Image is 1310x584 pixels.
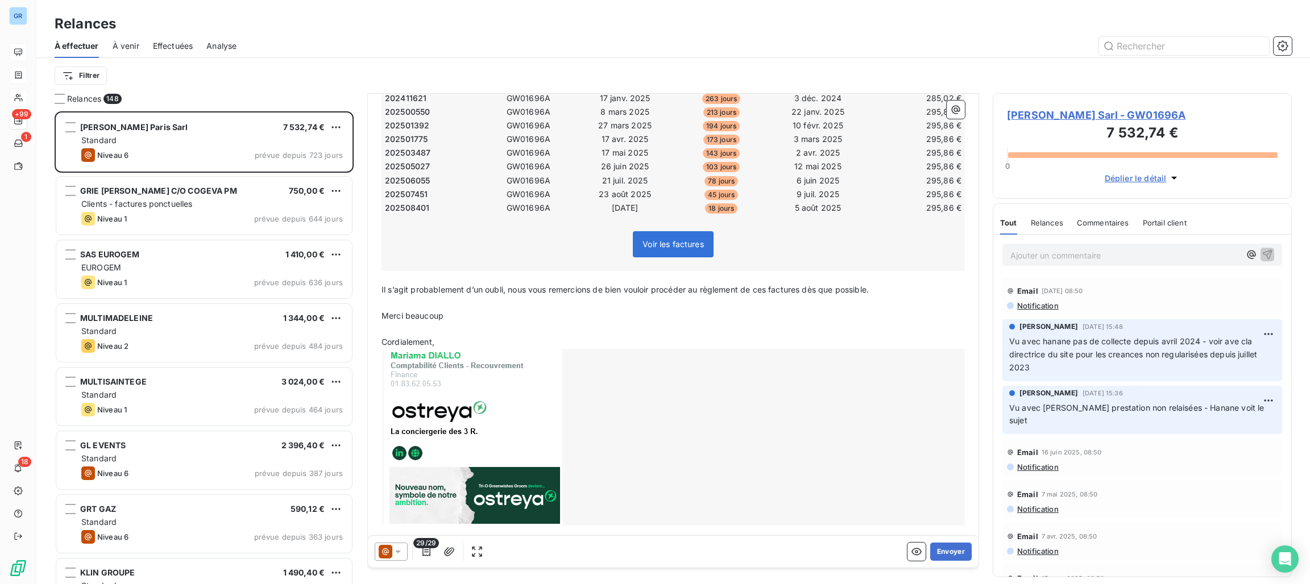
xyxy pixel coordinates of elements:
[97,532,128,541] span: Niveau 6
[55,111,354,584] div: grid
[385,106,430,118] span: 202500550
[382,285,869,294] span: Il s’agit probablement d’un oubli, nous vous remercions de bien vouloir procéder au règlement de ...
[705,203,737,214] span: 18 jours
[1017,574,1038,583] span: Email
[770,188,866,201] td: 9 juil. 2025
[254,214,343,223] span: prévue depuis 644 jours
[385,189,428,200] span: 202507451
[704,190,738,200] span: 45 jours
[770,92,866,105] td: 3 déc. 2024
[1009,403,1267,426] span: Vu avec [PERSON_NAME] prestation non relaisées - Hanane voit le sujet
[254,341,343,351] span: prévue depuis 484 jours
[80,249,140,259] span: SAS EUROGEM
[770,174,866,187] td: 6 juin 2025
[254,532,343,541] span: prévue depuis 363 jours
[97,405,127,414] span: Niveau 1
[867,174,962,187] td: 295,86 €
[867,147,962,159] td: 295,86 €
[385,134,428,145] span: 202501775
[481,119,577,132] td: GW01696A
[1019,322,1078,332] span: [PERSON_NAME]
[1143,218,1187,227] span: Portail client
[1017,448,1038,457] span: Email
[12,109,31,119] span: +99
[481,92,577,105] td: GW01696A
[382,311,443,320] span: Merci beaucoup
[382,337,434,347] span: Cordialement,
[283,313,325,323] span: 1 344,00 €
[1042,449,1102,456] span: 16 juin 2025, 08:50
[97,469,128,478] span: Niveau 6
[80,186,237,195] span: GRIE [PERSON_NAME] C/O COGEVA PM
[18,457,31,467] span: 18
[1042,533,1097,540] span: 7 avr. 2025, 08:50
[255,469,343,478] span: prévue depuis 387 jours
[80,504,116,514] span: GRT GAZ
[481,147,577,159] td: GW01696A
[770,147,866,159] td: 2 avr. 2025
[153,40,193,52] span: Effectuées
[55,40,99,52] span: À effectuer
[103,94,121,104] span: 148
[413,538,439,548] span: 29/29
[867,160,962,173] td: 295,86 €
[1000,218,1017,227] span: Tout
[1019,388,1078,398] span: [PERSON_NAME]
[867,133,962,145] td: 295,86 €
[285,249,325,259] span: 1 410,00 €
[281,377,325,386] span: 3 024,00 €
[1009,336,1259,372] span: Vu avec hanane pas de collecte depuis avril 2024 - voir ave cla directrice du site pour les crean...
[113,40,139,52] span: À venir
[1005,161,1010,170] span: 0
[481,174,577,187] td: GW01696A
[281,440,325,450] span: 2 396,40 €
[55,66,107,85] button: Filtrer
[1017,286,1038,295] span: Email
[81,199,193,208] span: Clients - factures ponctuelles
[1098,37,1269,55] input: Rechercher
[481,202,577,214] td: GW01696A
[255,151,343,160] span: prévue depuis 723 jours
[283,122,325,132] span: 7 532,74 €
[1007,123,1278,145] h3: 7 532,74 €
[1101,172,1184,185] button: Déplier le détail
[254,405,343,414] span: prévue depuis 464 jours
[97,341,128,351] span: Niveau 2
[67,93,101,105] span: Relances
[1271,545,1299,573] div: Open Intercom Messenger
[867,188,962,201] td: 295,86 €
[1016,504,1059,514] span: Notification
[97,278,127,287] span: Niveau 1
[1016,462,1059,472] span: Notification
[704,176,738,186] span: 78 jours
[930,543,972,561] button: Envoyer
[867,92,962,105] td: 285,02 €
[703,148,740,158] span: 143 jours
[385,202,429,214] span: 202508401
[80,377,147,386] span: MULTISAINTEGE
[80,440,126,450] span: GL EVENTS
[770,160,866,173] td: 12 mai 2025
[97,214,127,223] span: Niveau 1
[254,278,343,287] span: prévue depuis 636 jours
[577,147,673,159] td: 17 mai 2025
[385,161,430,172] span: 202505027
[577,119,673,132] td: 27 mars 2025
[770,133,866,145] td: 3 mars 2025
[770,202,866,214] td: 5 août 2025
[702,94,740,104] span: 263 jours
[1007,107,1278,123] span: [PERSON_NAME] Sarl - GW01696A
[867,202,962,214] td: 295,86 €
[577,133,673,145] td: 17 avr. 2025
[385,93,426,104] span: 202411621
[206,40,237,52] span: Analyse
[770,119,866,132] td: 10 févr. 2025
[97,151,128,160] span: Niveau 6
[481,106,577,118] td: GW01696A
[21,132,31,142] span: 1
[1077,218,1129,227] span: Commentaires
[55,14,116,34] h3: Relances
[283,568,325,577] span: 1 490,40 €
[1016,301,1059,310] span: Notification
[1016,547,1059,556] span: Notification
